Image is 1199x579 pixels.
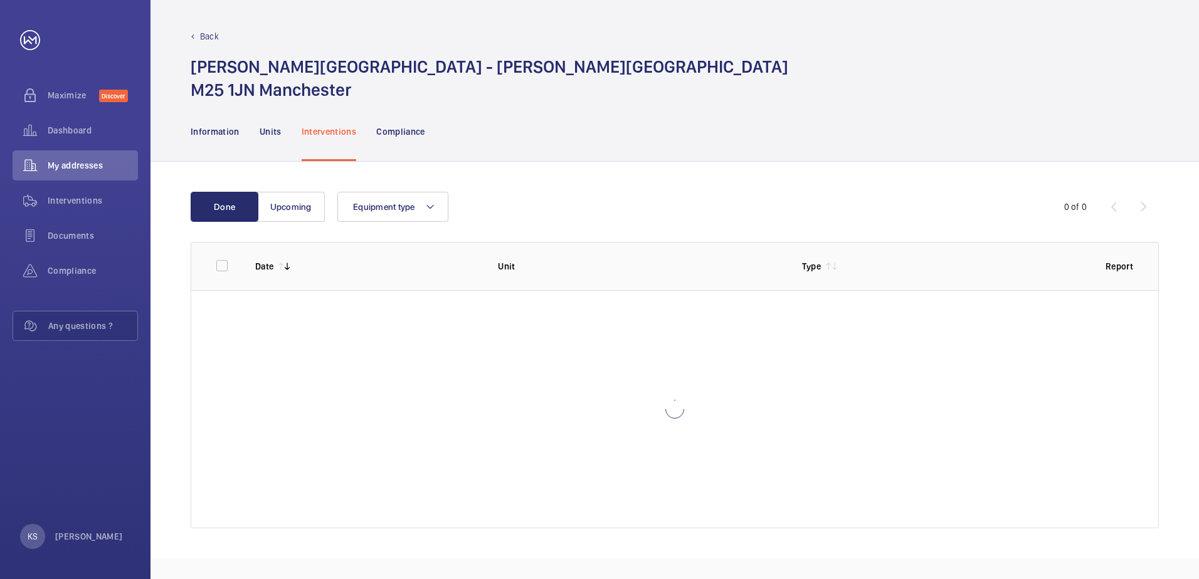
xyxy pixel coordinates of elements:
span: Documents [48,229,138,242]
button: Equipment type [337,192,448,222]
p: Back [200,30,219,43]
p: Compliance [376,125,425,138]
h1: [PERSON_NAME][GEOGRAPHIC_DATA] - [PERSON_NAME][GEOGRAPHIC_DATA] M25 1JN Manchester [191,55,788,102]
span: Discover [99,90,128,102]
span: Maximize [48,89,99,102]
div: 0 of 0 [1064,201,1087,213]
p: Report [1106,260,1133,273]
p: Date [255,260,273,273]
span: My addresses [48,159,138,172]
button: Upcoming [257,192,325,222]
p: Type [802,260,821,273]
button: Done [191,192,258,222]
p: Interventions [302,125,357,138]
span: Dashboard [48,124,138,137]
p: Information [191,125,240,138]
span: Interventions [48,194,138,207]
p: [PERSON_NAME] [55,530,123,543]
span: Compliance [48,264,138,277]
p: KS [28,530,38,543]
span: Equipment type [353,202,415,212]
span: Any questions ? [48,320,137,332]
p: Unit [498,260,781,273]
p: Units [260,125,282,138]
